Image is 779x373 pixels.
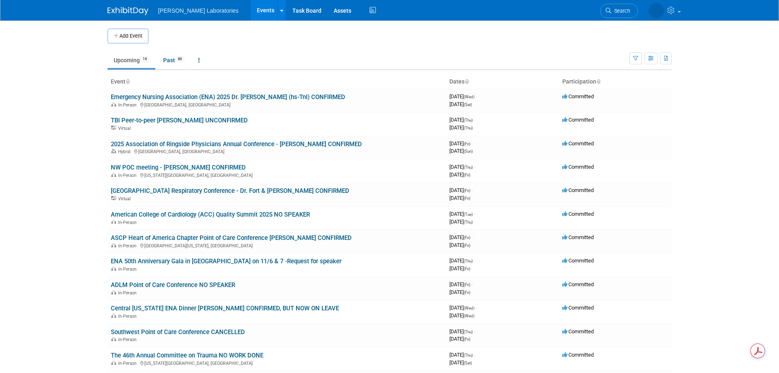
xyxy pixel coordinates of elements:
th: Event [108,75,446,89]
img: In-Person Event [111,267,116,271]
span: 86 [175,56,184,62]
img: In-Person Event [111,314,116,318]
span: Committed [562,352,594,358]
a: [GEOGRAPHIC_DATA] Respiratory Conference - Dr. Fort & [PERSON_NAME] CONFIRMED [111,187,349,194]
span: [DATE] [449,281,473,287]
a: Emergency Nursing Association (ENA) 2025 Dr. [PERSON_NAME] (hs-TnI) CONFIRMED [111,93,345,101]
span: Committed [562,305,594,311]
span: [DATE] [449,117,475,123]
th: Dates [446,75,559,89]
img: In-Person Event [111,220,116,224]
span: - [474,258,475,264]
span: Search [611,8,630,14]
span: Virtual [118,126,133,131]
span: Committed [562,281,594,287]
button: Add Event [108,29,148,43]
span: (Fri) [464,235,470,240]
img: Hybrid Event [111,149,116,153]
a: TBI Peer-to-peer [PERSON_NAME] UNCONFIRMED [111,117,248,124]
span: In-Person [118,337,139,342]
span: [DATE] [449,211,475,217]
span: In-Person [118,173,139,178]
a: Past86 [157,52,191,68]
span: - [471,234,473,240]
span: (Fri) [464,283,470,287]
span: (Wed) [464,306,474,310]
a: Southwest Point of Care Conference CANCELLED [111,328,245,336]
span: Committed [562,258,594,264]
img: Virtual Event [111,196,116,200]
span: [DATE] [449,93,477,99]
span: - [476,93,477,99]
span: [DATE] [449,234,473,240]
span: (Thu) [464,330,473,334]
span: In-Person [118,267,139,272]
span: [DATE] [449,359,472,366]
span: (Thu) [464,259,473,263]
span: Hybrid [118,149,133,154]
span: [DATE] [449,242,470,248]
span: [DATE] [449,172,470,178]
span: - [474,117,475,123]
span: Committed [562,117,594,123]
span: - [474,164,475,170]
a: Sort by Start Date [465,78,469,85]
span: (Sat) [464,361,472,365]
span: Committed [562,187,594,193]
span: [DATE] [449,265,470,271]
span: (Tue) [464,212,473,217]
span: (Fri) [464,243,470,248]
span: (Thu) [464,126,473,130]
div: [GEOGRAPHIC_DATA], [GEOGRAPHIC_DATA] [111,148,443,154]
span: [DATE] [449,289,470,295]
div: [GEOGRAPHIC_DATA], [GEOGRAPHIC_DATA] [111,101,443,108]
span: [DATE] [449,101,472,107]
span: [DATE] [449,124,473,131]
span: [DATE] [449,187,473,193]
img: In-Person Event [111,102,116,106]
a: Upcoming14 [108,52,155,68]
span: [PERSON_NAME] Laboratories [158,7,239,14]
img: In-Person Event [111,337,116,341]
span: [DATE] [449,219,473,225]
span: In-Person [118,243,139,249]
span: (Fri) [464,188,470,193]
img: Virtual Event [111,126,116,130]
div: [US_STATE][GEOGRAPHIC_DATA], [GEOGRAPHIC_DATA] [111,359,443,366]
div: [US_STATE][GEOGRAPHIC_DATA], [GEOGRAPHIC_DATA] [111,172,443,178]
span: (Fri) [464,290,470,295]
span: Committed [562,211,594,217]
a: Sort by Event Name [126,78,130,85]
a: ASCP Heart of America Chapter Point of Care Conference [PERSON_NAME] CONFIRMED [111,234,352,242]
span: [DATE] [449,258,475,264]
span: (Sun) [464,149,473,154]
span: [DATE] [449,352,475,358]
span: Committed [562,140,594,147]
span: 14 [140,56,149,62]
span: Committed [562,234,594,240]
span: (Fri) [464,337,470,341]
span: - [471,281,473,287]
span: [DATE] [449,195,470,201]
a: American College of Cardiology (ACC) Quality Summit 2025 NO SPEAKER [111,211,310,218]
div: [GEOGRAPHIC_DATA][US_STATE], [GEOGRAPHIC_DATA] [111,242,443,249]
img: In-Person Event [111,290,116,294]
span: (Sat) [464,102,472,107]
span: (Thu) [464,165,473,170]
a: ADLM Point of Care Conference NO SPEAKER [111,281,235,289]
span: In-Person [118,290,139,296]
a: 2025 Association of Ringside Physicians Annual Conference - [PERSON_NAME] CONFIRMED [111,140,362,148]
a: Sort by Participation Type [596,78,600,85]
span: Virtual [118,196,133,201]
span: [DATE] [449,140,473,147]
span: Committed [562,164,594,170]
img: In-Person Event [111,361,116,365]
a: NW POC meeting - [PERSON_NAME] CONFIRMED [111,164,246,171]
span: In-Person [118,102,139,108]
span: [DATE] [449,305,477,311]
img: Tisha Davis [649,3,664,18]
span: (Fri) [464,173,470,177]
a: The 46th Annual Committee on Trauma NO WORK DONE [111,352,263,359]
img: In-Person Event [111,173,116,177]
span: Committed [562,93,594,99]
